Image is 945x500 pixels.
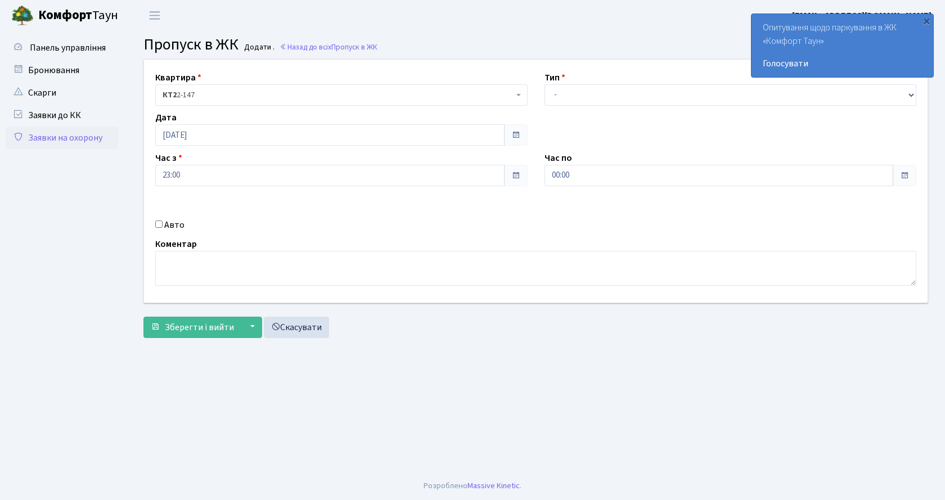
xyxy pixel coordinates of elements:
span: Панель управління [30,42,106,54]
span: <b>КТ2</b>&nbsp;&nbsp;&nbsp;2-147 [163,89,514,101]
label: Тип [544,71,565,84]
span: Таун [38,6,118,25]
a: Голосувати [763,57,922,70]
b: [EMAIL_ADDRESS][DOMAIN_NAME] [792,10,931,22]
b: Комфорт [38,6,92,24]
span: Пропуск в ЖК [143,33,238,56]
label: Дата [155,111,177,124]
a: Скасувати [264,317,329,338]
a: Бронювання [6,59,118,82]
label: Квартира [155,71,201,84]
b: КТ2 [163,89,177,101]
a: Заявки до КК [6,104,118,127]
a: Скарги [6,82,118,104]
span: <b>КТ2</b>&nbsp;&nbsp;&nbsp;2-147 [155,84,528,106]
div: × [921,15,932,26]
button: Переключити навігацію [141,6,169,25]
a: Панель управління [6,37,118,59]
button: Зберегти і вийти [143,317,241,338]
div: Опитування щодо паркування в ЖК «Комфорт Таун» [751,14,933,77]
a: Заявки на охорону [6,127,118,149]
div: Розроблено . [424,480,521,492]
a: [EMAIL_ADDRESS][DOMAIN_NAME] [792,9,931,22]
img: logo.png [11,4,34,27]
a: Назад до всіхПропуск в ЖК [280,42,377,52]
label: Коментар [155,237,197,251]
small: Додати . [242,43,274,52]
label: Авто [164,218,184,232]
span: Зберегти і вийти [165,321,234,334]
a: Massive Kinetic [467,480,520,492]
label: Час з [155,151,182,165]
label: Час по [544,151,572,165]
span: Пропуск в ЖК [331,42,377,52]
